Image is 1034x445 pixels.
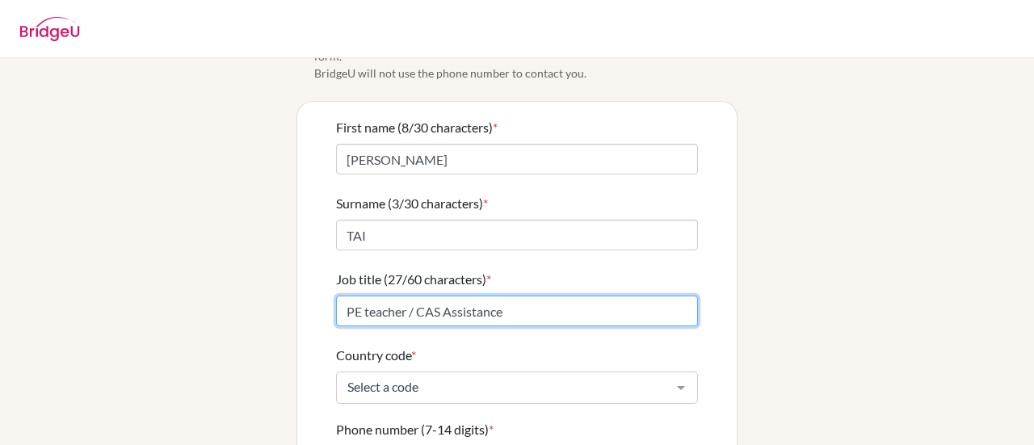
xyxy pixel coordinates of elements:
input: Enter your job title [336,296,698,326]
img: BridgeU logo [19,17,80,41]
span: Select a code [343,379,665,395]
input: Enter your first name [336,144,698,174]
label: Phone number (7-14 digits) [336,420,494,439]
label: Surname (3/30 characters) [336,194,488,213]
label: First name (8/30 characters) [336,118,498,137]
label: Job title (27/60 characters) [336,270,491,289]
label: Country code [336,346,416,365]
input: Enter your surname [336,220,698,250]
